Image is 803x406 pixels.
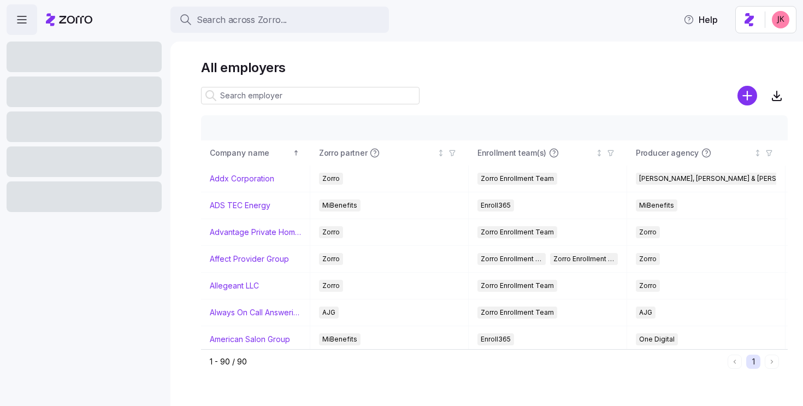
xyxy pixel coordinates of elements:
[292,149,300,157] div: Sorted ascending
[437,149,445,157] div: Not sorted
[322,280,340,292] span: Zorro
[639,333,675,345] span: One Digital
[481,280,554,292] span: Zorro Enrollment Team
[210,334,290,345] a: American Salon Group
[322,199,357,211] span: MiBenefits
[746,355,760,369] button: 1
[553,253,615,265] span: Zorro Enrollment Experts
[675,9,727,31] button: Help
[322,173,340,185] span: Zorro
[481,226,554,238] span: Zorro Enrollment Team
[210,356,723,367] div: 1 - 90 / 90
[683,13,718,26] span: Help
[728,355,742,369] button: Previous page
[210,307,301,318] a: Always On Call Answering Service
[210,254,289,264] a: Affect Provider Group
[469,140,627,166] th: Enrollment team(s)Not sorted
[201,87,420,104] input: Search employer
[322,307,335,319] span: AJG
[754,149,761,157] div: Not sorted
[481,173,554,185] span: Zorro Enrollment Team
[639,307,652,319] span: AJG
[639,280,657,292] span: Zorro
[322,253,340,265] span: Zorro
[639,253,657,265] span: Zorro
[481,333,511,345] span: Enroll365
[772,11,789,28] img: 19f1c8dceb8a17c03adbc41d53a5807f
[595,149,603,157] div: Not sorted
[210,200,270,211] a: ADS TEC Energy
[481,199,511,211] span: Enroll365
[639,226,657,238] span: Zorro
[210,147,291,159] div: Company name
[210,280,259,291] a: Allegeant LLC
[310,140,469,166] th: Zorro partnerNot sorted
[639,199,674,211] span: MiBenefits
[636,148,699,158] span: Producer agency
[201,140,310,166] th: Company nameSorted ascending
[319,148,367,158] span: Zorro partner
[627,140,786,166] th: Producer agencyNot sorted
[170,7,389,33] button: Search across Zorro...
[737,86,757,105] svg: add icon
[210,227,301,238] a: Advantage Private Home Care
[481,253,542,265] span: Zorro Enrollment Team
[477,148,546,158] span: Enrollment team(s)
[201,59,788,76] h1: All employers
[197,13,287,27] span: Search across Zorro...
[322,226,340,238] span: Zorro
[322,333,357,345] span: MiBenefits
[210,173,274,184] a: Addx Corporation
[765,355,779,369] button: Next page
[481,307,554,319] span: Zorro Enrollment Team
